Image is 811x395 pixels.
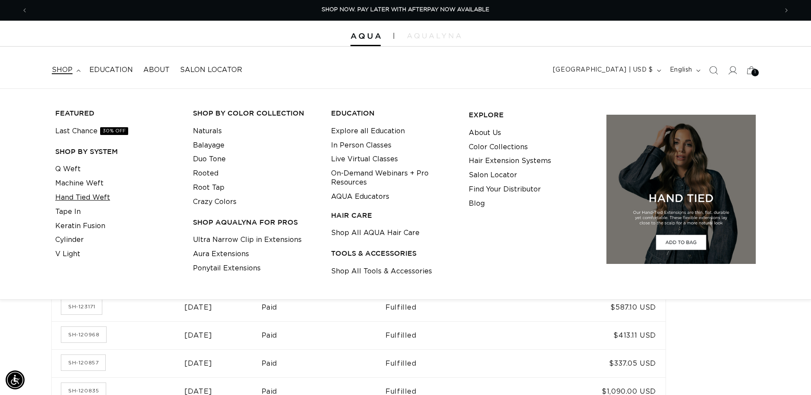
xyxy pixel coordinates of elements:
[55,147,180,156] h3: SHOP BY SYSTEM
[331,249,455,258] h3: TOOLS & ACCESSORIES
[55,176,104,191] a: Machine Weft
[6,370,25,389] div: Accessibility Menu
[665,62,704,78] button: English
[143,66,170,75] span: About
[55,247,80,261] a: V Light
[193,247,249,261] a: Aura Extensions
[55,109,180,118] h3: FEATURED
[55,233,84,247] a: Cylinder
[184,360,212,367] time: [DATE]
[331,264,432,279] a: Shop All Tools & Accessories
[704,61,723,80] summary: Search
[193,166,218,181] a: Rooted
[534,349,666,377] td: $337.05 USD
[407,33,461,38] img: aqualyna.com
[262,293,386,321] td: Paid
[193,152,226,166] a: Duo Tone
[193,124,222,138] a: Naturals
[15,2,34,19] button: Previous announcement
[469,182,541,197] a: Find Your Distributor
[331,166,455,190] a: On-Demand Webinars + Pro Resources
[331,138,391,153] a: In Person Classes
[84,60,138,80] a: Education
[61,299,102,314] a: Order number SH-123171
[175,60,247,80] a: Salon Locator
[180,66,242,75] span: Salon Locator
[262,349,386,377] td: Paid
[55,191,110,205] a: Hand Tied Weft
[193,138,224,153] a: Balayage
[193,181,224,195] a: Root Tap
[385,349,534,377] td: Fulfilled
[331,109,455,118] h3: EDUCATION
[331,190,389,204] a: AQUA Educators
[262,321,386,349] td: Paid
[184,332,212,339] time: [DATE]
[52,66,73,75] span: shop
[193,109,317,118] h3: Shop by Color Collection
[331,226,420,240] a: Shop All AQUA Hair Care
[469,168,517,182] a: Salon Locator
[61,327,106,342] a: Order number SH-120968
[100,127,128,135] span: 30% OFF
[777,2,796,19] button: Next announcement
[61,355,105,370] a: Order number SH-120857
[469,197,485,211] a: Blog
[350,33,381,39] img: Aqua Hair Extensions
[184,388,212,395] time: [DATE]
[193,218,317,227] h3: Shop AquaLyna for Pros
[385,293,534,321] td: Fulfilled
[322,7,489,13] span: SHOP NOW. PAY LATER WITH AFTERPAY NOW AVAILABLE
[138,60,175,80] a: About
[548,62,665,78] button: [GEOGRAPHIC_DATA] | USD $
[534,293,666,321] td: $587.10 USD
[184,304,212,311] time: [DATE]
[469,154,551,168] a: Hair Extension Systems
[534,321,666,349] td: $413.11 USD
[193,261,261,276] a: Ponytail Extensions
[754,69,756,76] span: 1
[385,321,534,349] td: Fulfilled
[89,66,133,75] span: Education
[553,66,653,75] span: [GEOGRAPHIC_DATA] | USD $
[55,162,81,176] a: Q Weft
[55,124,128,138] a: Last Chance30% OFF
[55,219,105,233] a: Keratin Fusion
[193,195,237,209] a: Crazy Colors
[55,205,81,219] a: Tape In
[331,152,398,166] a: Live Virtual Classes
[469,140,528,154] a: Color Collections
[670,66,692,75] span: English
[469,126,501,140] a: About Us
[331,211,455,220] h3: HAIR CARE
[331,124,405,138] a: Explore all Education
[47,60,84,80] summary: shop
[193,233,302,247] a: Ultra Narrow Clip in Extensions
[469,110,593,119] h3: EXPLORE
